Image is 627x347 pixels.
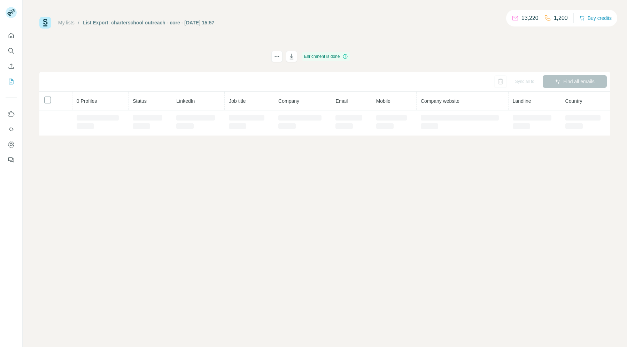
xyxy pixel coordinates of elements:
[6,60,17,72] button: Enrich CSV
[335,98,348,104] span: Email
[513,98,531,104] span: Landline
[6,75,17,88] button: My lists
[421,98,459,104] span: Company website
[133,98,147,104] span: Status
[6,45,17,57] button: Search
[6,123,17,136] button: Use Surfe API
[58,20,75,25] a: My lists
[6,108,17,120] button: Use Surfe on LinkedIn
[521,14,539,22] p: 13,220
[278,98,299,104] span: Company
[6,138,17,151] button: Dashboard
[554,14,568,22] p: 1,200
[579,13,612,23] button: Buy credits
[6,154,17,166] button: Feedback
[376,98,390,104] span: Mobile
[229,98,246,104] span: Job title
[302,52,350,61] div: Enrichment is done
[78,19,79,26] li: /
[565,98,582,104] span: Country
[39,51,265,62] h1: List Export: charterschool outreach - core - [DATE] 15:57
[271,51,282,62] button: actions
[6,29,17,42] button: Quick start
[39,17,51,29] img: Surfe Logo
[77,98,97,104] span: 0 Profiles
[83,19,215,26] div: List Export: charterschool outreach - core - [DATE] 15:57
[176,98,195,104] span: LinkedIn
